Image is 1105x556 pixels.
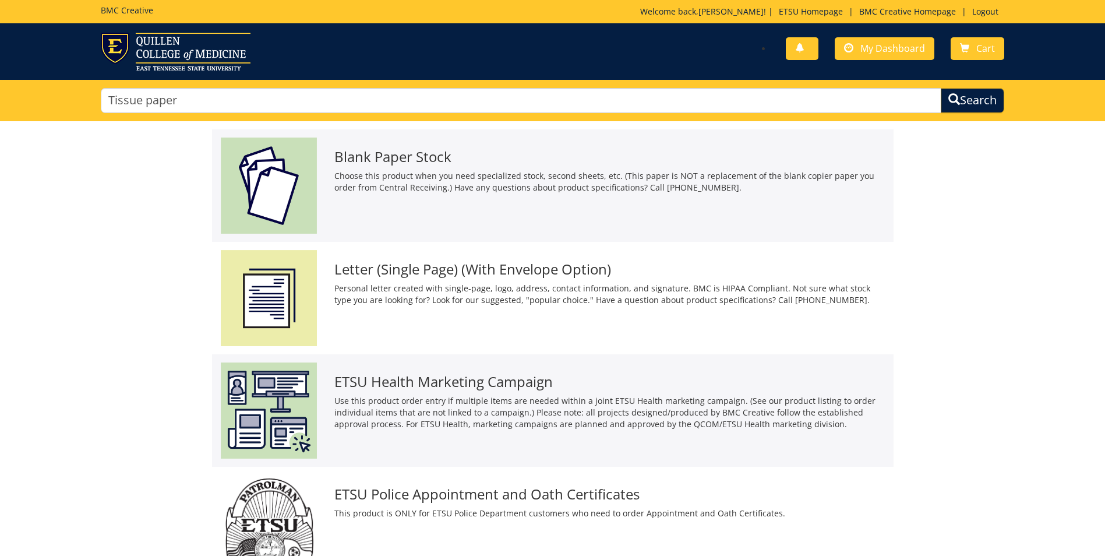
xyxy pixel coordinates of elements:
[221,363,317,459] img: clinic%20project-6078417515ab93.06286557.png
[966,6,1004,17] a: Logout
[698,6,764,17] a: [PERSON_NAME]
[221,363,885,459] a: ETSU Health Marketing Campaign Use this product order entry if multiple items are needed within a...
[941,88,1004,113] button: Search
[640,6,1004,17] p: Welcome back, ! | | |
[334,262,885,277] h3: Letter (Single Page) (With Envelope Option)
[101,6,153,15] h5: BMC Creative
[221,138,317,234] img: blank%20paper-65568471efb8f2.36674323.png
[334,149,885,164] h3: Blank Paper Stock
[221,250,885,346] a: Letter (Single Page) (With Envelope Option) Personal letter created with single-page, logo, addre...
[773,6,849,17] a: ETSU Homepage
[334,283,885,306] p: Personal letter created with single-page, logo, address, contact information, and signature. BMC ...
[221,138,885,234] a: Blank Paper Stock Choose this product when you need specialized stock, second sheets, etc. (This ...
[334,508,885,519] p: This product is ONLY for ETSU Police Department customers who need to order Appointment and Oath ...
[334,395,885,430] p: Use this product order entry if multiple items are needed within a joint ETSU Health marketing ca...
[334,374,885,389] h3: ETSU Health Marketing Campaign
[334,170,885,193] p: Choose this product when you need specialized stock, second sheets, etc. (This paper is NOT a rep...
[835,37,934,60] a: My Dashboard
[221,250,317,346] img: multiple-page-letter-594926b790dc87.57529212.png
[853,6,962,17] a: BMC Creative Homepage
[976,42,995,55] span: Cart
[951,37,1004,60] a: Cart
[101,88,941,113] input: Search...
[860,42,925,55] span: My Dashboard
[101,33,250,71] img: ETSU logo
[334,487,885,502] h3: ETSU Police Appointment and Oath Certificates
